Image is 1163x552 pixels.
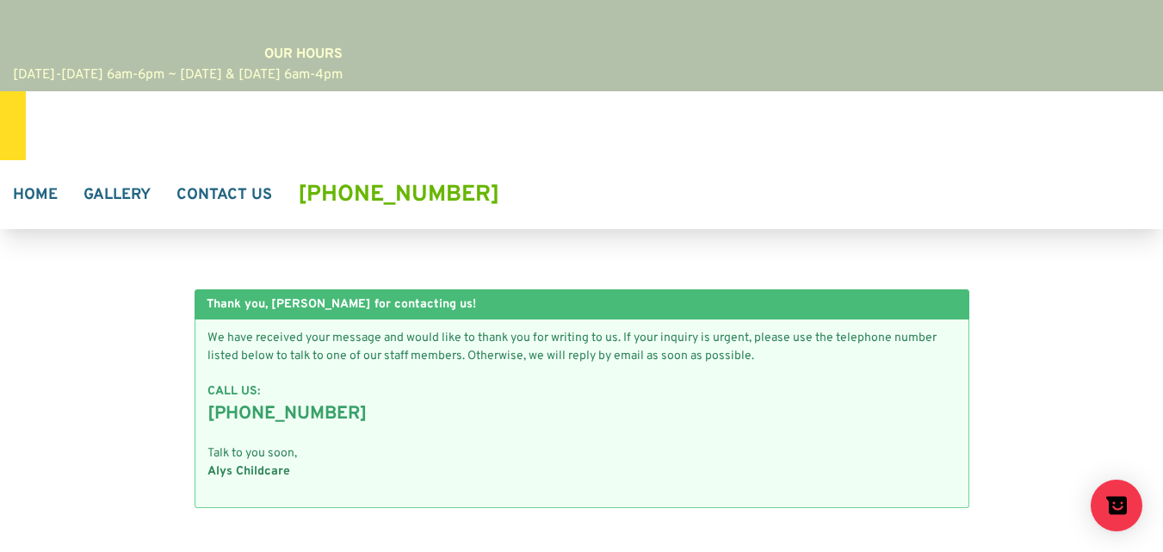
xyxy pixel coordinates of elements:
[264,46,343,63] strong: Our Hours
[207,382,956,400] p: Call us:
[207,329,956,365] p: We have received your message and would like to thank you for writing to us. If your inquiry is u...
[71,160,164,229] a: Gallery
[207,402,367,425] a: [PHONE_NUMBER]
[207,295,957,313] p: Thank you, [PERSON_NAME] for contacting us!
[207,464,290,479] strong: Alys Childcare
[13,66,343,84] span: [DATE]-[DATE] 6am-6pm ~ [DATE] & [DATE] 6am-4pm
[298,181,499,209] a: [PHONE_NUMBER]
[207,444,956,481] p: Talk to you soon,
[164,160,285,229] a: Contact Us
[1091,480,1142,531] button: Show survey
